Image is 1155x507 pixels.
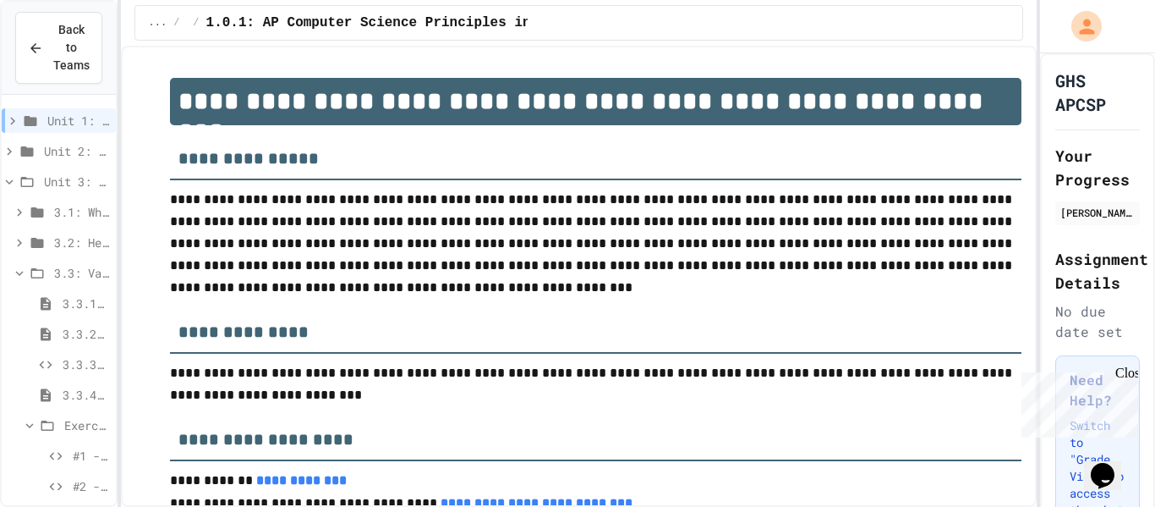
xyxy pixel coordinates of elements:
span: 3.3.3: What's the Type? [63,355,109,373]
span: / [193,16,199,30]
span: / [173,16,179,30]
span: 3.3.4: AP Practice - Variables [63,386,109,404]
div: [PERSON_NAME] [1060,205,1135,220]
h2: Assignment Details [1055,247,1140,295]
span: #2 - Complete the Code (Easy) [73,477,109,495]
span: Back to Teams [53,21,90,74]
span: 3.2: Hello, World! [54,234,109,251]
span: Unit 3: Programming with Python [44,173,109,190]
div: No due date set [1055,301,1140,342]
div: Chat with us now!Close [7,7,117,107]
span: #1 - Fix the Code (Easy) [73,447,109,465]
span: Unit 2: Solving Problems in Computer Science [44,142,109,160]
span: 3.1: What is Code? [54,203,109,221]
span: Unit 1: Intro to Computer Science [47,112,109,130]
h2: Your Progress [1055,144,1140,191]
div: My Account [1054,7,1106,46]
span: 1.0.1: AP Computer Science Principles in Python Course Syllabus [206,13,718,33]
button: Back to Teams [15,12,102,84]
span: ... [149,16,167,30]
iframe: chat widget [1015,366,1138,438]
span: 3.3.1: Variables and Data Types [63,295,109,312]
span: 3.3: Variables and Data Types [54,264,109,282]
span: 3.3.2: Review - Variables and Data Types [63,325,109,343]
span: Exercises - Variables and Data Types [64,416,109,434]
iframe: chat widget [1084,439,1138,490]
h1: GHS APCSP [1055,69,1140,116]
